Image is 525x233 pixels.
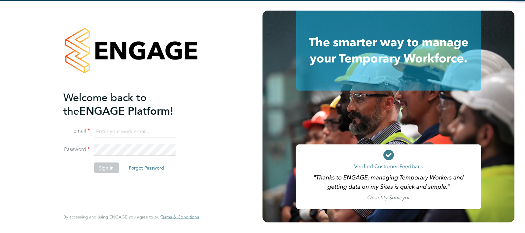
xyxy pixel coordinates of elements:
[161,214,199,220] a: Terms & Conditions
[123,163,169,173] button: Forgot Password
[94,163,119,173] button: Sign In
[63,146,90,153] label: Password
[63,91,192,118] h2: ENGAGE Platform!
[63,91,147,117] span: Welcome back to the
[63,214,199,220] span: By accessing and using ENGAGE you agree to our
[63,128,90,135] label: Email
[94,126,175,137] input: Enter your work email...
